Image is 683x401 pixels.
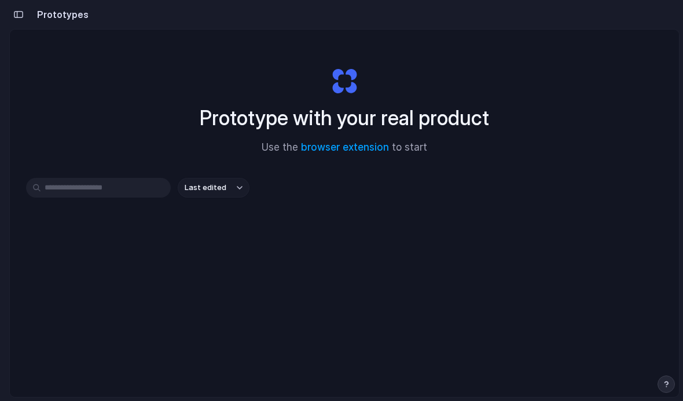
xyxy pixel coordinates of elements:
[262,140,427,155] span: Use the to start
[185,182,226,194] span: Last edited
[178,178,249,198] button: Last edited
[301,141,389,153] a: browser extension
[200,103,489,133] h1: Prototype with your real product
[32,8,89,21] h2: Prototypes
